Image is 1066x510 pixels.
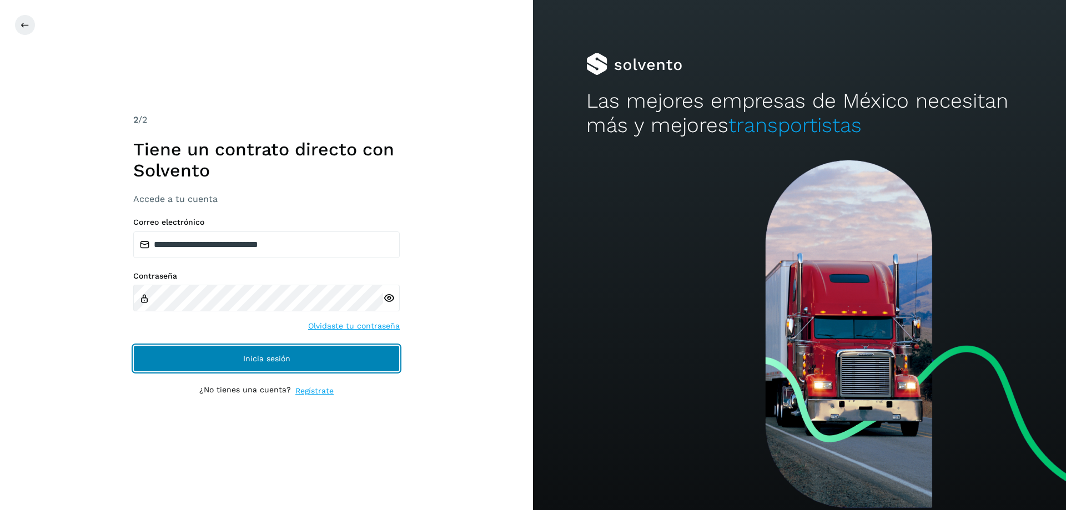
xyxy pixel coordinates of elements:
a: Regístrate [295,385,334,397]
button: Inicia sesión [133,345,400,372]
div: /2 [133,113,400,127]
label: Contraseña [133,271,400,281]
h1: Tiene un contrato directo con Solvento [133,139,400,181]
span: 2 [133,114,138,125]
h3: Accede a tu cuenta [133,194,400,204]
p: ¿No tienes una cuenta? [199,385,291,397]
span: Inicia sesión [243,355,290,362]
h2: Las mejores empresas de México necesitan más y mejores [586,89,1013,138]
span: transportistas [728,113,862,137]
a: Olvidaste tu contraseña [308,320,400,332]
label: Correo electrónico [133,218,400,227]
